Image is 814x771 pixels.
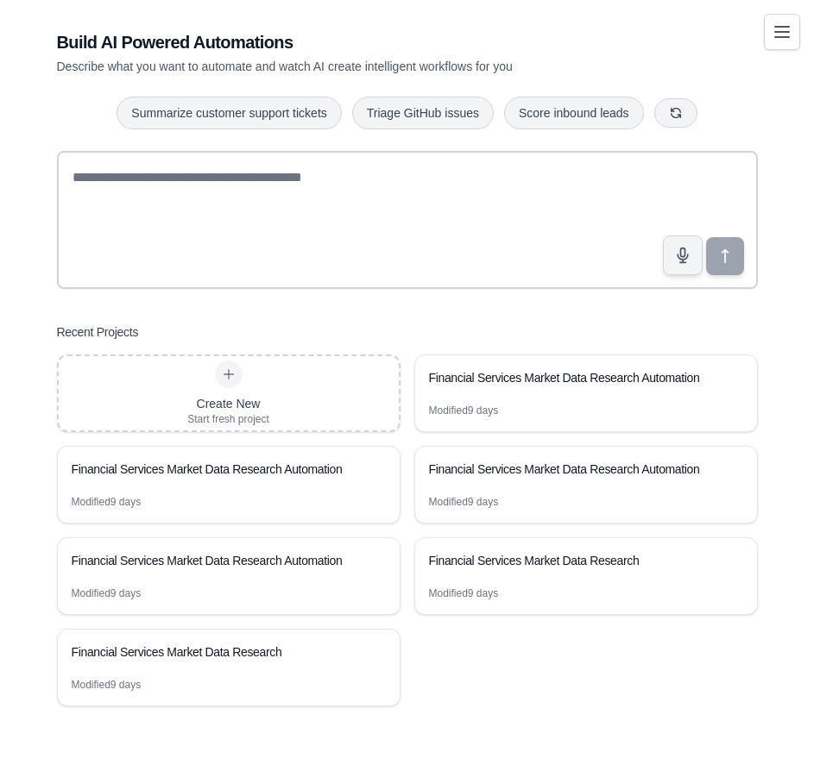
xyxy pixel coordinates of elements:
div: Modified 9 days [72,586,142,600]
h1: Build AI Powered Automations [57,30,637,54]
button: Get new suggestions [654,98,697,128]
div: Create New [187,395,269,412]
div: Financial Services Market Data Research Automation [72,461,369,478]
iframe: Chat Widget [728,688,814,771]
h3: Recent Projects [57,323,139,341]
button: Summarize customer support tickets [117,97,341,129]
div: Modified 9 days [429,404,499,417]
div: Modified 9 days [429,586,499,600]
button: Score inbound leads [504,97,644,129]
div: Modified 9 days [72,678,142,692]
button: Toggle navigation [764,14,800,50]
button: Triage GitHub issues [352,97,494,129]
div: Financial Services Market Data Research Automation [429,369,726,386]
div: Financial Services Market Data Research [429,552,726,569]
p: Describe what you want to automate and watch AI create intelligent workflows for you [57,58,637,75]
button: Click to speak your automation idea [663,235,703,275]
div: Financial Services Market Data Research Automation [72,552,369,569]
div: Modified 9 days [72,495,142,509]
div: Financial Services Market Data Research Automation [429,461,726,478]
div: Start fresh project [187,412,269,426]
div: Modified 9 days [429,495,499,509]
div: Financial Services Market Data Research [72,643,369,661]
